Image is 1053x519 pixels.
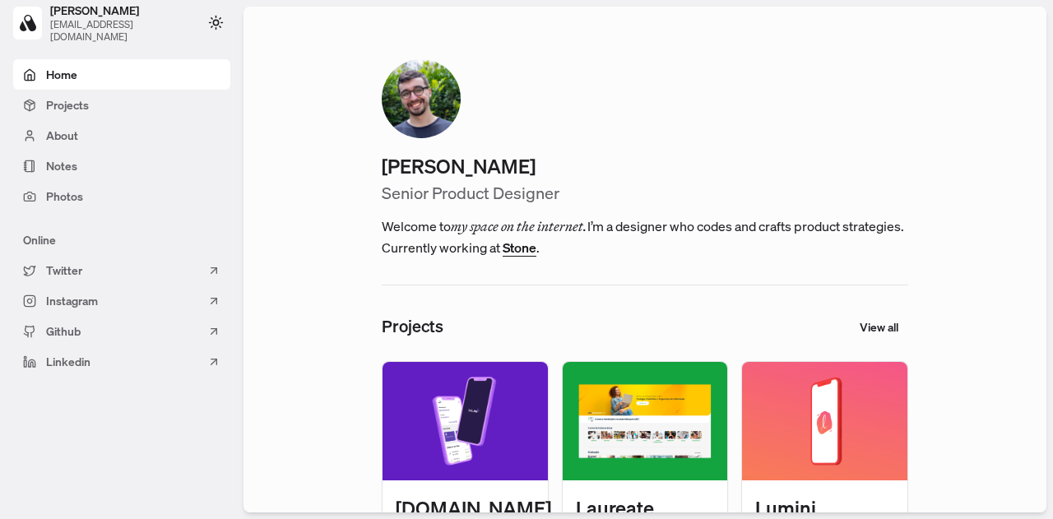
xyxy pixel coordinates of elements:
[13,151,230,181] a: Notes
[46,96,89,114] span: Projects
[46,66,77,83] span: Home
[46,127,78,144] span: About
[13,316,230,346] a: Github
[46,292,98,309] span: Instagram
[13,346,230,377] a: Linkedin
[13,181,230,211] a: Photos
[46,188,83,205] span: Photos
[382,59,461,138] img: Profile Picture
[13,255,230,285] a: Twitter
[383,362,548,480] img: linkme_home.png
[46,322,81,340] span: Github
[503,239,536,257] a: Stone
[742,362,907,480] img: home_lumini-p-1080.png
[382,314,443,339] h2: Projects
[13,225,230,255] div: Online
[50,3,191,18] span: [PERSON_NAME]
[382,181,908,206] h2: Senior Product Designer
[13,59,230,90] a: Home
[46,262,82,279] span: Twitter
[13,285,230,316] a: Instagram
[13,3,202,43] a: [PERSON_NAME][EMAIL_ADDRESS][DOMAIN_NAME]
[13,120,230,151] a: About
[850,312,908,341] a: View all
[451,218,587,234] em: my space on the internet.
[503,241,536,254] button: Stone
[50,18,191,43] span: [EMAIL_ADDRESS][DOMAIN_NAME]
[382,215,908,258] span: Welcome to I’m a designer who codes and crafts product strategies. Currently working at .
[46,353,90,370] span: Linkedin
[563,362,728,480] img: Laureate-Home-p-1080.png
[46,157,77,174] span: Notes
[382,151,908,181] h1: [PERSON_NAME]
[13,90,230,120] a: Projects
